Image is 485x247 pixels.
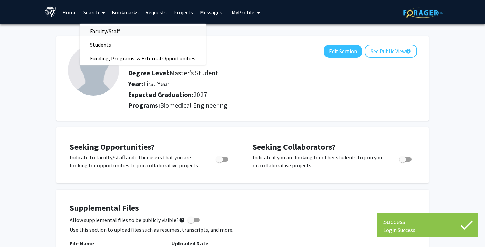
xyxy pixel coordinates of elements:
[108,0,142,24] a: Bookmarks
[5,217,29,242] iframe: Chat
[171,240,208,247] b: Uploaded Date
[128,80,359,88] h2: Year:
[253,153,386,169] p: Indicate if you are looking for other students to join you on collaborative projects.
[70,153,203,169] p: Indicate to faculty/staff and other users that you are looking for opportunities to join collabor...
[59,0,80,24] a: Home
[397,153,415,163] div: Toggle
[143,79,169,88] span: First Year
[324,45,362,58] button: Edit Section
[70,240,94,247] b: File Name
[80,24,130,38] span: Faculty/Staff
[68,45,119,96] img: Profile Picture
[128,69,359,77] h2: Degree Level:
[128,90,359,99] h2: Expected Graduation:
[170,68,218,77] span: Master's Student
[406,47,411,55] mat-icon: help
[70,203,415,213] h4: Supplemental Files
[70,142,155,152] span: Seeking Opportunities?
[213,153,232,163] div: Toggle
[383,227,471,233] div: Login Success
[170,0,196,24] a: Projects
[142,0,170,24] a: Requests
[193,90,207,99] span: 2027
[70,226,415,234] p: Use this section to upload files such as resumes, transcripts, and more.
[80,40,206,50] a: Students
[44,6,56,18] img: Johns Hopkins University Logo
[196,0,226,24] a: Messages
[365,45,417,58] button: See Public View
[383,217,471,227] div: Success
[80,53,206,63] a: Funding, Programs, & External Opportunities
[80,38,121,52] span: Students
[403,7,446,18] img: ForagerOne Logo
[232,9,254,16] span: My Profile
[128,101,417,109] h2: Programs:
[70,216,185,224] span: Allow supplemental files to be publicly visible?
[80,0,108,24] a: Search
[80,52,206,65] span: Funding, Programs, & External Opportunities
[253,142,336,152] span: Seeking Collaborators?
[160,101,227,109] span: Biomedical Engineering
[80,26,206,36] a: Faculty/Staff
[179,216,185,224] mat-icon: help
